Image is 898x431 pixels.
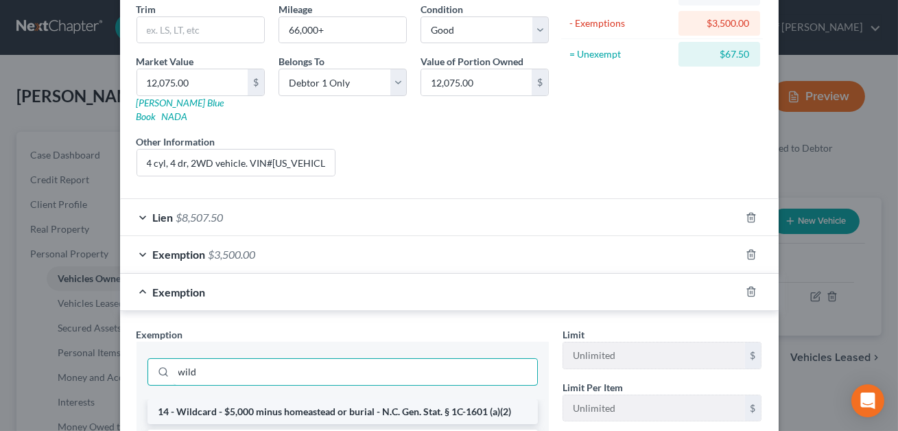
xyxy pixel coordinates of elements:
div: $3,500.00 [689,16,749,30]
div: - Exemptions [569,16,673,30]
span: Exemption [153,248,206,261]
span: $8,507.50 [176,211,224,224]
span: Lien [153,211,174,224]
div: Open Intercom Messenger [851,384,884,417]
a: [PERSON_NAME] Blue Book [137,97,224,122]
span: Exemption [137,329,183,340]
label: Value of Portion Owned [421,54,523,69]
span: Exemption [153,286,206,299]
label: Market Value [137,54,194,69]
div: $ [532,69,548,95]
span: $3,500.00 [209,248,256,261]
a: NADA [162,110,188,122]
div: $67.50 [689,47,749,61]
div: = Unexempt [569,47,673,61]
div: $ [745,395,761,421]
label: Other Information [137,135,215,149]
span: Limit [563,329,584,340]
label: Mileage [279,2,312,16]
input: (optional) [137,150,335,176]
input: -- [279,17,406,43]
label: Trim [137,2,156,16]
input: ex. LS, LT, etc [137,17,264,43]
input: -- [563,342,745,369]
label: Condition [421,2,463,16]
label: Limit Per Item [563,380,623,395]
span: Belongs To [279,56,324,67]
li: 14 - Wildcard - $5,000 minus homeastead or burial - N.C. Gen. Stat. § 1C-1601 (a)(2) [147,399,538,424]
input: 0.00 [137,69,248,95]
input: Search exemption rules... [174,359,537,385]
div: $ [248,69,264,95]
input: -- [563,395,745,421]
div: $ [745,342,761,369]
input: 0.00 [421,69,532,95]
